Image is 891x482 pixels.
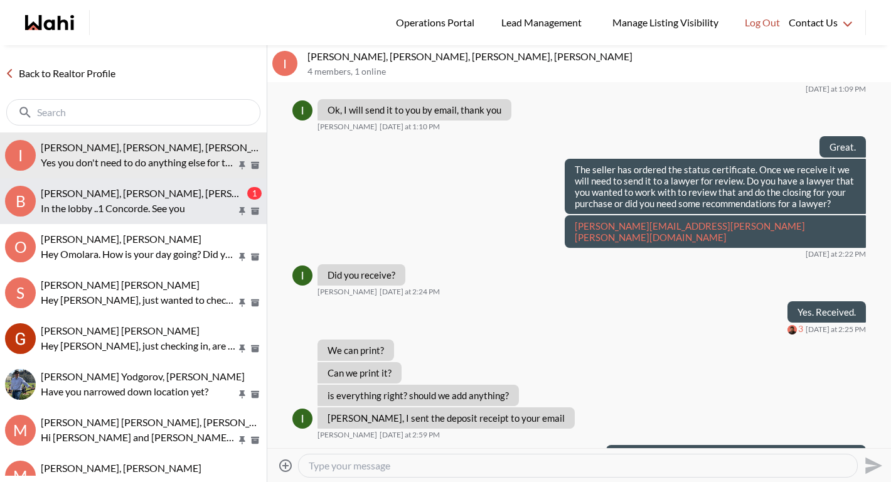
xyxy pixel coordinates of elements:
[5,140,36,171] div: I
[328,104,501,115] p: Ok, I will send it to you by email, thank you
[248,160,262,171] button: Archive
[787,325,797,335] div: Faraz Azam
[248,389,262,400] button: Archive
[5,323,36,354] div: Grace Li, Michelle
[41,430,237,445] p: Hi [PERSON_NAME] and [PERSON_NAME], you just saved [STREET_ADDRESS][PERSON_NAME]. Would you like ...
[830,141,856,153] p: Great.
[248,343,262,354] button: Archive
[41,416,362,428] span: [PERSON_NAME] [PERSON_NAME], [PERSON_NAME] [PERSON_NAME]
[317,430,377,440] span: [PERSON_NAME]
[396,14,479,31] span: Operations Portal
[380,287,440,297] time: 2025-08-13T18:24:03.260Z
[380,122,440,132] time: 2025-08-13T17:10:21.689Z
[806,84,866,94] time: 2025-08-13T17:09:23.977Z
[5,369,36,400] img: D
[798,306,856,318] p: Yes. Received.
[5,232,36,262] div: O
[41,292,237,308] p: Hey [PERSON_NAME], just wanted to check in to ensure you received the email with the mortgage bro...
[41,462,201,474] span: [PERSON_NAME], [PERSON_NAME]
[25,15,74,30] a: Wahi homepage
[5,186,36,217] div: B
[292,265,312,286] img: I
[806,324,866,335] time: 2025-08-13T18:25:20.985Z
[5,323,36,354] img: G
[237,206,248,217] button: Pin
[41,338,237,353] p: Hey [PERSON_NAME], just checking in, are you still on the search for a property?
[328,269,395,281] p: Did you receive?
[41,384,237,399] p: Have you narrowed down location yet?
[5,369,36,400] div: Damir Yodgorov, Michelle
[248,206,262,217] button: Archive
[237,343,248,354] button: Pin
[798,324,803,335] span: 3
[806,249,866,259] time: 2025-08-13T18:22:16.805Z
[248,435,262,446] button: Archive
[309,459,847,472] textarea: Type your message
[41,370,245,382] span: [PERSON_NAME] Yodgorov, [PERSON_NAME]
[37,106,232,119] input: Search
[5,415,36,446] div: M
[41,141,366,153] span: [PERSON_NAME], [PERSON_NAME], [PERSON_NAME], [PERSON_NAME]
[292,409,312,429] img: I
[237,435,248,446] button: Pin
[292,409,312,429] div: Irina Krasyuk
[328,345,384,356] p: We can print?
[575,220,805,243] a: [PERSON_NAME][EMAIL_ADDRESS][PERSON_NAME][PERSON_NAME][DOMAIN_NAME]
[328,390,509,401] p: is everything right? should we add anything?
[247,187,262,200] div: 1
[272,51,297,76] div: I
[41,155,237,170] p: Yes you don't need to do anything else for the deposit then.
[307,50,886,63] p: [PERSON_NAME], [PERSON_NAME], [PERSON_NAME], [PERSON_NAME]
[787,325,797,335] img: F
[858,451,886,479] button: Send
[237,389,248,400] button: Pin
[237,297,248,308] button: Pin
[41,279,200,291] span: [PERSON_NAME] [PERSON_NAME]
[328,367,392,378] p: Can we print it?
[328,412,565,424] p: [PERSON_NAME], I sent the deposit receipt to your email
[575,164,856,209] p: The seller has ordered the status certificate. Once we receive it we will need to send it to a la...
[41,201,237,216] p: In the lobby ..1 Concorde. See you
[292,265,312,286] div: Irina Krasyuk
[292,100,312,120] img: I
[41,324,200,336] span: [PERSON_NAME] [PERSON_NAME]
[745,14,780,31] span: Log Out
[317,122,377,132] span: [PERSON_NAME]
[317,287,377,297] span: [PERSON_NAME]
[248,252,262,262] button: Archive
[5,277,36,308] div: S
[237,252,248,262] button: Pin
[307,67,886,77] p: 4 members , 1 online
[41,187,366,199] span: [PERSON_NAME], [PERSON_NAME], [PERSON_NAME], [PERSON_NAME]
[237,160,248,171] button: Pin
[41,233,201,245] span: [PERSON_NAME], [PERSON_NAME]
[292,100,312,120] div: Irina Krasyuk
[248,297,262,308] button: Archive
[609,14,722,31] span: Manage Listing Visibility
[501,14,586,31] span: Lead Management
[380,430,440,440] time: 2025-08-13T18:59:28.863Z
[41,247,237,262] p: Hey Omolara. How is your day going? Did you have your eye on any other properties you wanted to v...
